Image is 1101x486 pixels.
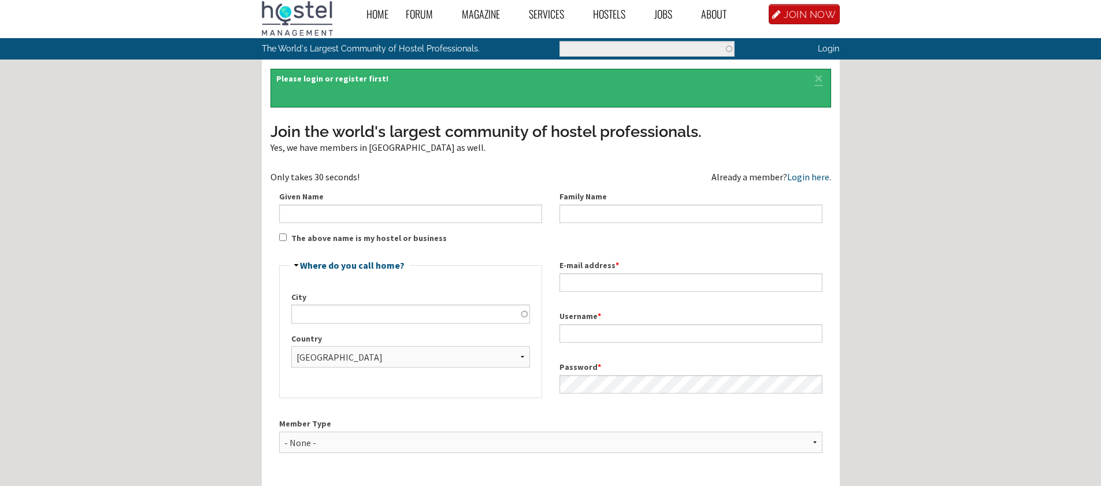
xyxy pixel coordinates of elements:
[300,259,405,271] a: Where do you call home?
[291,291,530,303] label: City
[559,310,822,322] label: Username
[358,1,397,27] a: Home
[270,69,831,108] div: Please login or register first!
[584,1,646,27] a: Hostels
[598,311,601,321] span: This field is required.
[262,38,503,59] p: The World's Largest Community of Hostel Professionals.
[270,172,551,181] div: Only takes 30 seconds!
[453,1,520,27] a: Magazine
[559,191,822,203] label: Family Name
[270,143,831,152] div: Yes, we have members in [GEOGRAPHIC_DATA] as well.
[812,75,825,80] a: ×
[598,362,601,372] span: This field is required.
[616,260,619,270] span: This field is required.
[279,418,822,430] label: Member Type
[787,171,831,183] a: Login here.
[291,333,530,345] label: Country
[559,361,822,373] label: Password
[279,191,542,203] label: Given Name
[262,1,333,36] img: Hostel Management Home
[646,1,692,27] a: Jobs
[397,1,453,27] a: Forum
[559,41,735,57] input: Enter the terms you wish to search for.
[270,121,831,143] h3: Join the world's largest community of hostel professionals.
[291,232,447,244] label: The above name is my hostel or business
[520,1,584,27] a: Services
[559,273,822,292] input: A valid e-mail address. All e-mails from the system will be sent to this address. The e-mail addr...
[559,259,822,272] label: E-mail address
[818,43,839,53] a: Login
[769,4,840,24] a: JOIN NOW
[692,1,747,27] a: About
[559,324,822,343] input: Spaces are allowed; punctuation is not allowed except for periods, hyphens, apostrophes, and unde...
[711,172,831,181] div: Already a member?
